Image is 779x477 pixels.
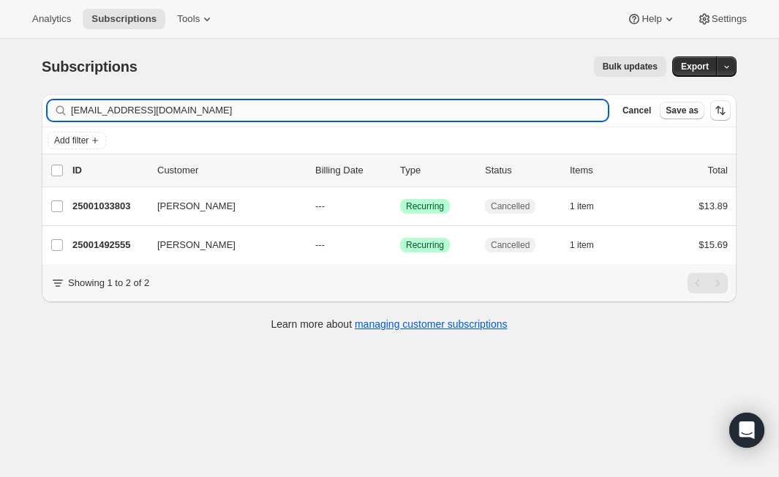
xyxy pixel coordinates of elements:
[681,61,709,72] span: Export
[570,239,594,251] span: 1 item
[708,163,728,178] p: Total
[622,105,651,116] span: Cancel
[400,163,473,178] div: Type
[406,239,444,251] span: Recurring
[491,239,530,251] span: Cancelled
[315,163,388,178] p: Billing Date
[485,163,558,178] p: Status
[148,233,295,257] button: [PERSON_NAME]
[71,100,608,121] input: Filter subscribers
[72,163,728,178] div: IDCustomerBilling DateTypeStatusItemsTotal
[406,200,444,212] span: Recurring
[570,163,643,178] div: Items
[355,318,508,330] a: managing customer subscriptions
[570,235,610,255] button: 1 item
[83,9,165,29] button: Subscriptions
[315,239,325,250] span: ---
[641,13,661,25] span: Help
[688,273,728,293] nav: Pagination
[660,102,704,119] button: Save as
[157,199,236,214] span: [PERSON_NAME]
[617,102,657,119] button: Cancel
[570,196,610,217] button: 1 item
[603,61,658,72] span: Bulk updates
[177,13,200,25] span: Tools
[148,195,295,218] button: [PERSON_NAME]
[688,9,756,29] button: Settings
[72,235,728,255] div: 25001492555[PERSON_NAME]---SuccessRecurringCancelled1 item$15.69
[710,100,731,121] button: Sort the results
[91,13,157,25] span: Subscriptions
[618,9,685,29] button: Help
[271,317,508,331] p: Learn more about
[594,56,666,77] button: Bulk updates
[729,413,764,448] div: Open Intercom Messenger
[42,59,138,75] span: Subscriptions
[699,200,728,211] span: $13.89
[570,200,594,212] span: 1 item
[168,9,223,29] button: Tools
[666,105,699,116] span: Save as
[157,238,236,252] span: [PERSON_NAME]
[54,135,89,146] span: Add filter
[72,163,146,178] p: ID
[72,196,728,217] div: 25001033803[PERSON_NAME]---SuccessRecurringCancelled1 item$13.89
[315,200,325,211] span: ---
[68,276,149,290] p: Showing 1 to 2 of 2
[23,9,80,29] button: Analytics
[48,132,106,149] button: Add filter
[157,163,304,178] p: Customer
[712,13,747,25] span: Settings
[672,56,718,77] button: Export
[72,199,146,214] p: 25001033803
[32,13,71,25] span: Analytics
[491,200,530,212] span: Cancelled
[699,239,728,250] span: $15.69
[72,238,146,252] p: 25001492555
